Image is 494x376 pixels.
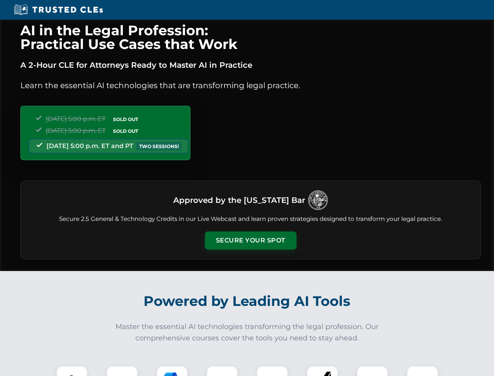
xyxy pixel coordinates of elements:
span: [DATE] 5:00 p.m. ET [46,115,106,123]
p: Master the essential AI technologies transforming the legal profession. Our comprehensive courses... [110,321,384,344]
img: Trusted CLEs [12,4,105,16]
p: Secure 2.5 General & Technology Credits in our Live Webcast and learn proven strategies designed ... [30,215,471,224]
button: Secure Your Spot [205,231,296,249]
span: SOLD OUT [110,115,141,123]
p: A 2-Hour CLE for Attorneys Ready to Master AI in Practice [20,59,481,71]
p: Learn the essential AI technologies that are transforming legal practice. [20,79,481,92]
img: Logo [308,190,328,210]
span: SOLD OUT [110,127,141,135]
h1: AI in the Legal Profession: Practical Use Cases that Work [20,23,481,51]
span: [DATE] 5:00 p.m. ET [46,127,106,134]
h3: Approved by the [US_STATE] Bar [173,193,305,207]
h2: Powered by Leading AI Tools [31,287,464,315]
